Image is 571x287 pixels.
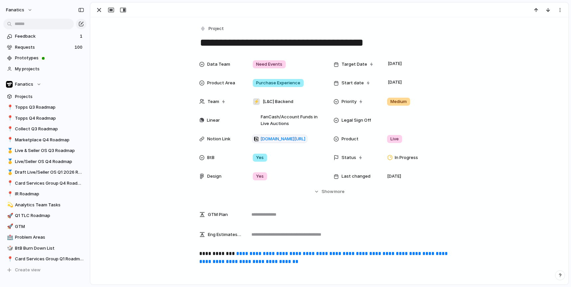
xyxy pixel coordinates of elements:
[342,117,371,124] span: Legal Sign Off
[342,136,358,142] span: Product
[342,173,370,180] span: Last changed
[3,135,86,145] a: 📍Marketplace Q4 Roadmap
[342,61,367,68] span: Target Date
[7,136,12,144] div: 📍
[7,147,12,155] div: 🥇
[7,212,12,220] div: 🚀
[3,189,86,199] a: 📍IR Roadmap
[3,232,86,242] a: 🏥Problem Areas
[7,169,12,176] div: 🥇
[207,61,230,68] span: Data Team
[15,169,84,176] span: Draft Live/Seller OS Q1 2026 Roadmap
[334,188,345,195] span: more
[7,223,12,230] div: 🚀
[7,201,12,209] div: 💫
[252,135,307,143] a: [DOMAIN_NAME][URL]
[207,80,235,86] span: Product Area
[7,234,12,241] div: 🏥
[207,136,230,142] span: Notion Link
[7,158,12,165] div: 🥇
[6,245,13,252] button: 🎲
[15,191,84,197] span: IR Roadmap
[395,154,418,161] span: In Progress
[387,173,401,180] span: [DATE]
[256,61,282,68] span: Need Events
[7,104,12,111] div: 📍
[6,147,13,154] button: 🥇
[7,125,12,133] div: 📍
[3,53,86,63] a: Prototypes
[3,31,86,41] a: Feedback1
[15,137,84,143] span: Marketplace Q4 Roadmap
[3,79,86,89] button: Fanatics
[3,200,86,210] a: 💫Analytics Team Tasks
[3,102,86,112] a: 📍Topps Q3 Roadmap
[3,167,86,177] a: 🥇Draft Live/Seller OS Q1 2026 Roadmap
[199,186,460,198] button: Showmore
[208,98,219,105] span: Team
[207,117,220,124] span: Linear
[80,33,84,40] span: 1
[3,254,86,264] a: 📍Card Services Group Q1 Roadmap
[3,146,86,156] a: 🥇Live & Seller OS Q3 Roadmap
[263,98,293,105] span: [L&C] Backend
[207,154,214,161] span: BtB
[3,178,86,188] div: 📍Card Services Group Q4 Roadmap
[6,202,13,208] button: 💫
[3,92,86,102] a: Projects
[322,188,334,195] span: Show
[342,98,357,105] span: Priority
[15,33,78,40] span: Feedback
[15,44,72,51] span: Requests
[15,115,84,122] span: Topps Q4 Roadmap
[390,98,407,105] span: Medium
[7,179,12,187] div: 📍
[3,113,86,123] a: 📍Topps Q4 Roadmap
[15,245,84,252] span: BtB Burn Down List
[6,180,13,187] button: 📍
[15,147,84,154] span: Live & Seller OS Q3 Roadmap
[15,158,84,165] span: Live/Seller OS Q4 Roadmap
[15,126,84,132] span: Collect Q3 Roadmap
[3,222,86,232] a: 🚀GTM
[3,42,86,52] a: Requests100
[15,55,84,61] span: Prototypes
[3,243,86,253] a: 🎲BtB Burn Down List
[342,80,364,86] span: Start date
[260,136,305,142] span: [DOMAIN_NAME][URL]
[6,7,24,13] span: fanatics
[7,190,12,198] div: 📍
[6,234,13,241] button: 🏥
[15,234,84,241] span: Problem Areas
[15,81,33,88] span: Fanatics
[209,25,224,32] span: Project
[6,115,13,122] button: 📍
[15,180,84,187] span: Card Services Group Q4 Roadmap
[208,231,242,238] span: Eng Estimates (B/iOs/A/W) in Cycles
[256,154,264,161] span: Yes
[7,255,12,263] div: 📍
[199,24,226,34] button: Project
[6,256,13,262] button: 📍
[3,211,86,221] a: 🚀Q1 TLC Roadmap
[390,136,399,142] span: Live
[74,44,84,51] span: 100
[3,5,36,15] button: fanatics
[3,157,86,167] a: 🥇Live/Seller OS Q4 Roadmap
[208,211,228,218] span: GTM Plan
[386,78,404,86] span: [DATE]
[15,202,84,208] span: Analytics Team Tasks
[6,212,13,219] button: 🚀
[207,173,221,180] span: Design
[253,98,260,105] div: ⚡
[6,223,13,230] button: 🚀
